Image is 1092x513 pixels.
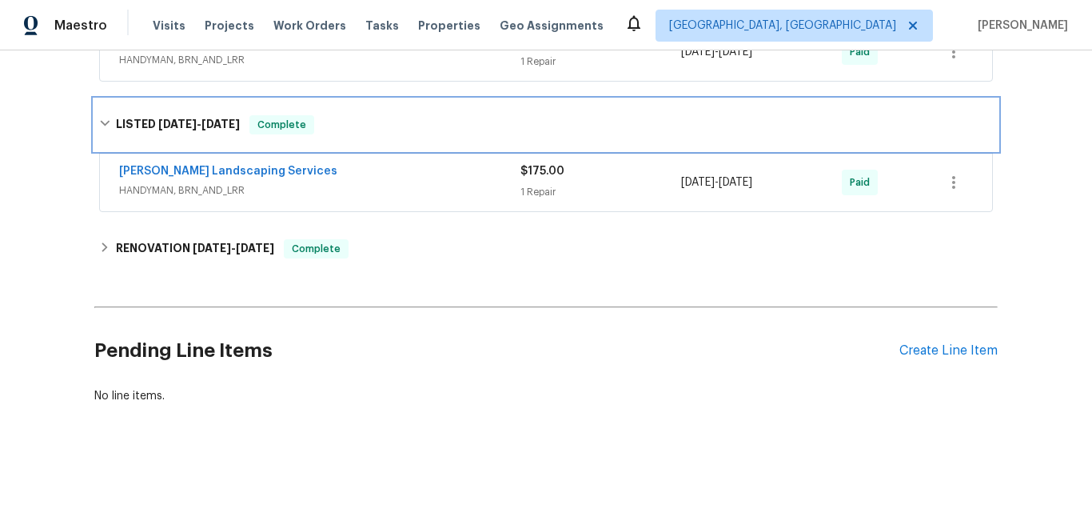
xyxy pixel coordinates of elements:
span: Work Orders [273,18,346,34]
span: [DATE] [681,46,715,58]
span: [PERSON_NAME] [971,18,1068,34]
div: 1 Repair [520,54,681,70]
span: [DATE] [201,118,240,130]
span: [DATE] [158,118,197,130]
div: LISTED [DATE]-[DATE]Complete [94,99,998,150]
span: Maestro [54,18,107,34]
span: [DATE] [681,177,715,188]
div: No line items. [94,388,998,404]
div: Create Line Item [899,343,998,359]
span: [DATE] [719,46,752,58]
span: Tasks [365,20,399,31]
span: - [158,118,240,130]
span: Paid [850,174,876,190]
span: Complete [251,117,313,133]
span: [GEOGRAPHIC_DATA], [GEOGRAPHIC_DATA] [669,18,896,34]
span: [DATE] [193,242,231,254]
span: - [681,174,752,190]
span: Visits [153,18,185,34]
span: [DATE] [236,242,274,254]
span: Paid [850,44,876,60]
h2: Pending Line Items [94,314,899,388]
h6: LISTED [116,115,240,134]
span: HANDYMAN, BRN_AND_LRR [119,182,520,198]
span: Complete [285,241,347,257]
div: 1 Repair [520,184,681,200]
span: Geo Assignments [500,18,604,34]
span: Properties [418,18,480,34]
span: [DATE] [719,177,752,188]
span: Projects [205,18,254,34]
div: RENOVATION [DATE]-[DATE]Complete [94,230,998,268]
span: HANDYMAN, BRN_AND_LRR [119,52,520,68]
span: - [193,242,274,254]
span: - [681,44,752,60]
h6: RENOVATION [116,239,274,259]
span: $175.00 [520,166,564,177]
a: [PERSON_NAME] Landscaping Services [119,166,337,177]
